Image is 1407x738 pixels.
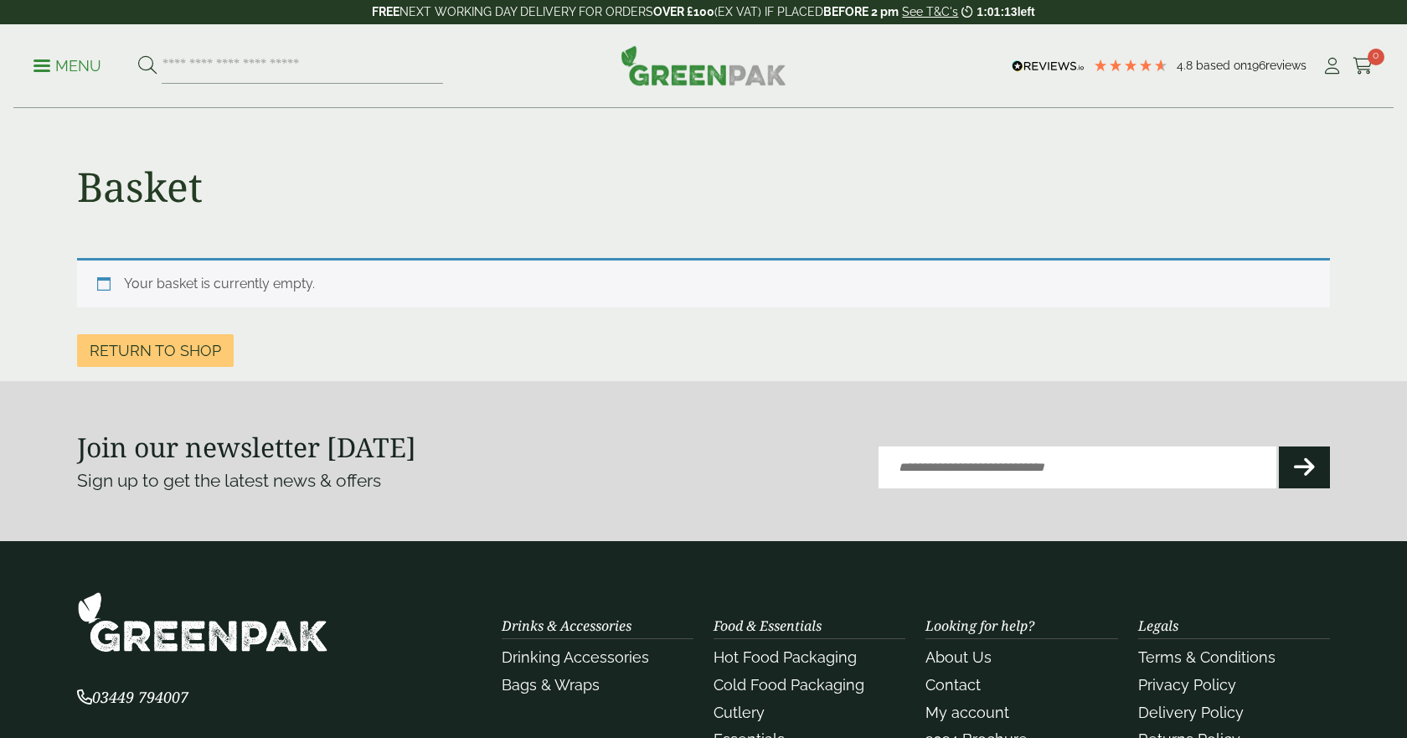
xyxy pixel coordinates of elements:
strong: OVER £100 [653,5,714,18]
a: Hot Food Packaging [714,648,857,666]
a: 03449 794007 [77,690,188,706]
a: My account [925,704,1009,721]
span: 4.8 [1177,59,1196,72]
a: About Us [925,648,992,666]
a: Cutlery [714,704,765,721]
i: Cart [1353,58,1373,75]
p: Sign up to get the latest news & offers [77,467,641,494]
a: Menu [33,56,101,73]
a: Bags & Wraps [502,676,600,694]
h1: Basket [77,163,203,211]
a: Return to shop [77,334,234,367]
i: My Account [1322,58,1343,75]
a: Delivery Policy [1138,704,1244,721]
img: GreenPak Supplies [77,591,328,653]
strong: BEFORE 2 pm [823,5,899,18]
span: 196 [1247,59,1265,72]
a: Terms & Conditions [1138,648,1276,666]
div: Your basket is currently empty. [77,258,1330,307]
span: reviews [1265,59,1306,72]
p: Menu [33,56,101,76]
div: 4.79 Stars [1093,58,1168,73]
strong: Join our newsletter [DATE] [77,429,416,465]
a: Drinking Accessories [502,648,649,666]
strong: FREE [372,5,399,18]
span: 0 [1368,49,1384,65]
span: 03449 794007 [77,687,188,707]
a: 0 [1353,54,1373,79]
a: Privacy Policy [1138,676,1236,694]
span: Based on [1196,59,1247,72]
span: 1:01:13 [977,5,1017,18]
span: left [1018,5,1035,18]
img: REVIEWS.io [1012,60,1085,72]
img: GreenPak Supplies [621,45,786,85]
a: See T&C's [902,5,958,18]
a: Contact [925,676,981,694]
a: Cold Food Packaging [714,676,864,694]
